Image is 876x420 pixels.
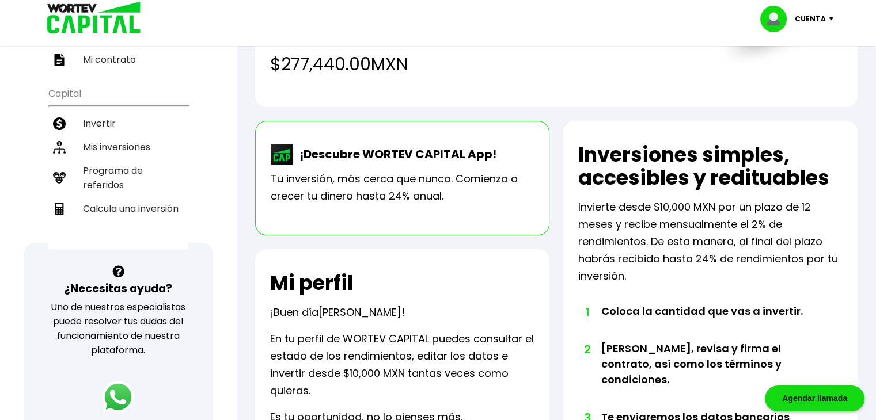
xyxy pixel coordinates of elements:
a: Programa de referidos [48,159,188,197]
span: [PERSON_NAME] [318,305,401,319]
a: Calcula una inversión [48,197,188,220]
a: Invertir [48,112,188,135]
img: icon-down [826,17,841,21]
h2: Mi perfil [270,272,353,295]
img: recomiendanos-icon.9b8e9327.svg [53,171,66,184]
p: En tu perfil de WORTEV CAPITAL puedes consultar el estado de los rendimientos, editar los datos e... [270,330,534,399]
p: Invierte desde $10,000 MXN por un plazo de 12 meses y recibe mensualmente el 2% de rendimientos. ... [578,198,843,285]
li: Coloca la cantidad que vas a invertir. [601,303,816,341]
a: Mis inversiones [48,135,188,159]
ul: Capital [48,81,188,249]
h2: Inversiones simples, accesibles y redituables [578,143,843,189]
div: Agendar llamada [765,385,864,411]
img: calculadora-icon.17d418c4.svg [53,203,66,215]
h4: $277,440.00 MXN [270,51,694,77]
p: Tu inversión, más cerca que nunca. Comienza a crecer tu dinero hasta 24% anual. [271,170,534,205]
img: invertir-icon.b3b967d7.svg [53,117,66,130]
li: [PERSON_NAME], revisa y firma el contrato, así como los términos y condiciones. [601,341,816,409]
p: ¡Descubre WORTEV CAPITAL App! [294,146,496,163]
img: profile-image [760,6,795,32]
img: wortev-capital-app-icon [271,144,294,165]
p: Cuenta [795,10,826,28]
img: logos_whatsapp-icon.242b2217.svg [102,381,134,413]
img: inversiones-icon.6695dc30.svg [53,141,66,154]
img: contrato-icon.f2db500c.svg [53,54,66,66]
h3: ¿Necesitas ayuda? [64,280,172,297]
span: 1 [584,303,590,320]
a: Mi contrato [48,48,188,71]
p: ¡Buen día ! [270,304,405,321]
p: Uno de nuestros especialistas puede resolver tus dudas del funcionamiento de nuestra plataforma. [39,300,198,357]
span: 2 [584,341,590,358]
